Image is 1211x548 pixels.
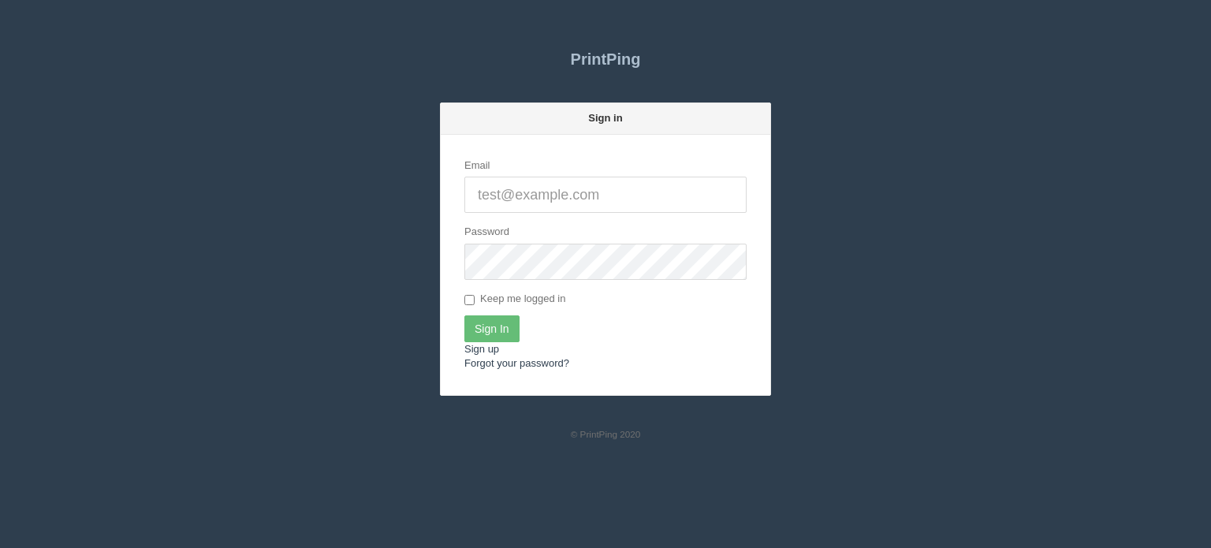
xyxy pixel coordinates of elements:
[440,39,771,79] a: PrintPing
[464,158,490,173] label: Email
[464,292,565,308] label: Keep me logged in
[464,177,747,213] input: test@example.com
[464,343,499,355] a: Sign up
[464,225,509,240] label: Password
[464,357,569,369] a: Forgot your password?
[464,295,475,305] input: Keep me logged in
[464,315,520,342] input: Sign In
[588,112,622,124] strong: Sign in
[571,429,641,439] small: © PrintPing 2020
